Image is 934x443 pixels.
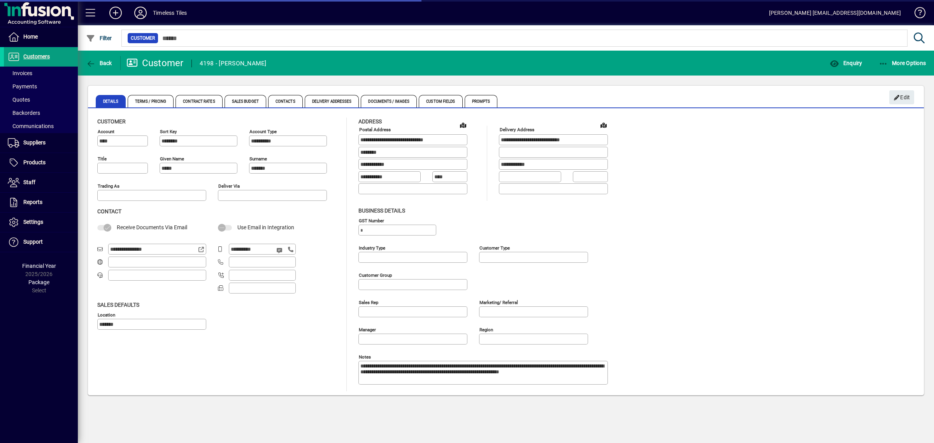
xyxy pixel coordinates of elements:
[225,95,266,107] span: Sales Budget
[128,6,153,20] button: Profile
[23,53,50,60] span: Customers
[23,219,43,225] span: Settings
[153,7,187,19] div: Timeless Tiles
[889,90,914,104] button: Edit
[8,110,40,116] span: Backorders
[359,299,378,305] mat-label: Sales rep
[4,120,78,133] a: Communications
[4,80,78,93] a: Payments
[23,159,46,165] span: Products
[23,33,38,40] span: Home
[268,95,303,107] span: Contacts
[358,207,405,214] span: Business details
[465,95,498,107] span: Prompts
[96,95,126,107] span: Details
[128,95,174,107] span: Terms / Pricing
[84,56,114,70] button: Back
[359,245,385,250] mat-label: Industry type
[160,129,177,134] mat-label: Sort key
[4,232,78,252] a: Support
[98,312,115,317] mat-label: Location
[86,35,112,41] span: Filter
[358,118,382,125] span: Address
[479,299,518,305] mat-label: Marketing/ Referral
[4,133,78,153] a: Suppliers
[879,60,926,66] span: More Options
[479,245,510,250] mat-label: Customer type
[8,83,37,90] span: Payments
[200,57,267,70] div: 4198 - [PERSON_NAME]
[98,129,114,134] mat-label: Account
[877,56,928,70] button: More Options
[237,224,294,230] span: Use Email in Integration
[419,95,462,107] span: Custom Fields
[98,183,119,189] mat-label: Trading as
[117,224,187,230] span: Receive Documents Via Email
[97,302,139,308] span: Sales defaults
[359,327,376,332] mat-label: Manager
[359,354,371,359] mat-label: Notes
[249,156,267,162] mat-label: Surname
[359,218,384,223] mat-label: GST Number
[23,239,43,245] span: Support
[769,7,901,19] div: [PERSON_NAME] [EMAIL_ADDRESS][DOMAIN_NAME]
[894,91,910,104] span: Edit
[828,56,864,70] button: Enquiry
[305,95,359,107] span: Delivery Addresses
[8,70,32,76] span: Invoices
[78,56,121,70] app-page-header-button: Back
[4,153,78,172] a: Products
[457,119,469,131] a: View on map
[23,179,35,185] span: Staff
[361,95,417,107] span: Documents / Images
[4,173,78,192] a: Staff
[271,241,290,260] button: Send SMS
[359,272,392,278] mat-label: Customer group
[126,57,184,69] div: Customer
[160,156,184,162] mat-label: Given name
[4,27,78,47] a: Home
[8,97,30,103] span: Quotes
[8,123,54,129] span: Communications
[84,31,114,45] button: Filter
[97,208,121,214] span: Contact
[86,60,112,66] span: Back
[22,263,56,269] span: Financial Year
[830,60,862,66] span: Enquiry
[4,67,78,80] a: Invoices
[23,199,42,205] span: Reports
[28,279,49,285] span: Package
[131,34,155,42] span: Customer
[4,213,78,232] a: Settings
[98,156,107,162] mat-label: Title
[4,93,78,106] a: Quotes
[597,119,610,131] a: View on map
[218,183,240,189] mat-label: Deliver via
[479,327,493,332] mat-label: Region
[249,129,277,134] mat-label: Account Type
[176,95,222,107] span: Contract Rates
[97,118,126,125] span: Customer
[103,6,128,20] button: Add
[4,193,78,212] a: Reports
[909,2,924,27] a: Knowledge Base
[23,139,46,146] span: Suppliers
[4,106,78,120] a: Backorders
